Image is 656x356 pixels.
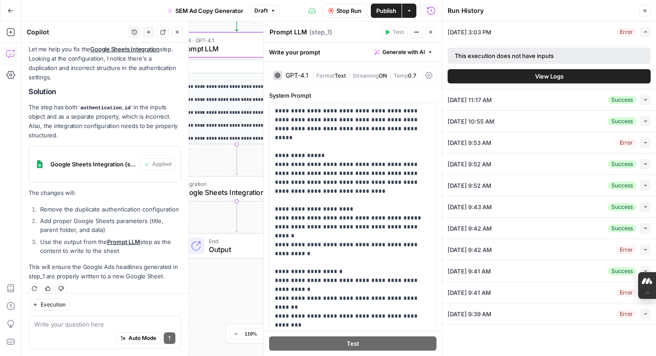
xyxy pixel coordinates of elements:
[608,160,636,168] div: Success
[448,28,491,37] span: [DATE] 3:03 PM
[316,72,335,79] span: Format
[309,28,332,37] span: ( step_1 )
[269,91,436,100] label: System Prompt
[448,267,491,276] span: [DATE] 9:41 AM
[33,157,47,171] img: Group%201%201.png
[616,310,636,318] div: Error
[38,205,181,214] li: Remove the duplicate authentication configuration
[179,180,290,188] span: Integration
[169,62,290,71] div: Output
[323,4,367,18] button: Stop Run
[448,245,492,254] span: [DATE] 9:42 AM
[90,46,160,53] a: Google Sheets Integration
[140,158,175,170] button: Applied
[376,6,396,15] span: Publish
[616,28,636,36] div: Error
[335,72,346,79] span: Text
[448,224,492,233] span: [DATE] 9:42 AM
[394,72,408,79] span: Temp
[50,160,137,169] span: Google Sheets Integration (step_5)
[346,70,353,79] span: |
[264,43,442,61] div: Write your prompt
[175,6,243,15] span: SEM Ad Copy Generator
[179,36,291,44] span: LLM · GPT-4.1
[448,181,491,190] span: [DATE] 9:52 AM
[250,5,280,17] button: Draft
[387,70,394,79] span: |
[608,267,636,275] div: Success
[77,105,133,111] code: authentication_id
[155,176,319,202] div: IntegrationGoogle Sheets IntegrationStep 5
[29,188,181,198] p: The changes will:
[29,103,181,141] p: The step has both in the inputs object and as a separate property, which is incorrect. Also, the ...
[152,160,171,168] span: Applied
[379,72,387,79] span: ON
[448,203,492,211] span: [DATE] 9:43 AM
[616,246,636,254] div: Error
[448,160,491,169] span: [DATE] 9:52 AM
[179,43,291,54] span: Prompt LLM
[235,0,238,31] g: Edge from start to step_1
[38,237,181,255] li: Use the output from the step as the content to write to the sheet
[286,72,308,79] div: GPT-4.1
[27,28,126,37] div: Copilot
[448,310,491,319] span: [DATE] 9:39 AM
[608,117,636,125] div: Success
[38,216,181,234] li: Add proper Google Sheets parameters (title, parent folder, and data)
[235,144,238,175] g: Edge from step_1 to step_5
[371,4,402,18] button: Publish
[535,72,564,81] span: View Logs
[269,336,436,351] button: Test
[448,117,494,126] span: [DATE] 10:55 AM
[353,72,379,79] span: Streaming
[235,201,238,232] g: Edge from step_5 to end
[29,262,181,281] p: This will ensure the Google Ads headlines generated in step_1 are properly written to a new Googl...
[29,87,181,96] h2: Solution
[608,224,636,232] div: Success
[608,203,636,211] div: Success
[107,238,140,245] a: Prompt LLM
[179,187,290,198] span: Google Sheets Integration
[245,330,257,337] span: 119%
[448,138,491,147] span: [DATE] 9:53 AM
[448,288,491,297] span: [DATE] 9:41 AM
[393,28,404,36] span: Test
[29,299,70,310] button: Execution
[209,237,281,245] span: End
[116,332,160,344] button: Auto Mode
[312,70,316,79] span: |
[408,72,416,79] span: 0.7
[209,244,281,255] span: Output
[608,182,636,190] div: Success
[41,301,66,309] span: Execution
[616,139,636,147] div: Error
[448,95,492,104] span: [DATE] 11:17 AM
[129,334,156,342] span: Auto Mode
[270,28,307,37] textarea: Prompt LLM
[608,96,636,104] div: Success
[448,69,651,83] button: View Logs
[371,46,436,58] button: Generate with AI
[29,45,181,83] p: Let me help you fix the step. Looking at the configuration, I notice there's a duplication and in...
[336,6,361,15] span: Stop Run
[616,289,636,297] div: Error
[162,4,249,18] button: SEM Ad Copy Generator
[381,26,408,38] button: Test
[254,7,268,15] span: Draft
[382,48,425,56] span: Generate with AI
[155,233,319,259] div: EndOutput
[347,339,359,348] span: Test
[455,51,599,60] div: This execution does not have inputs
